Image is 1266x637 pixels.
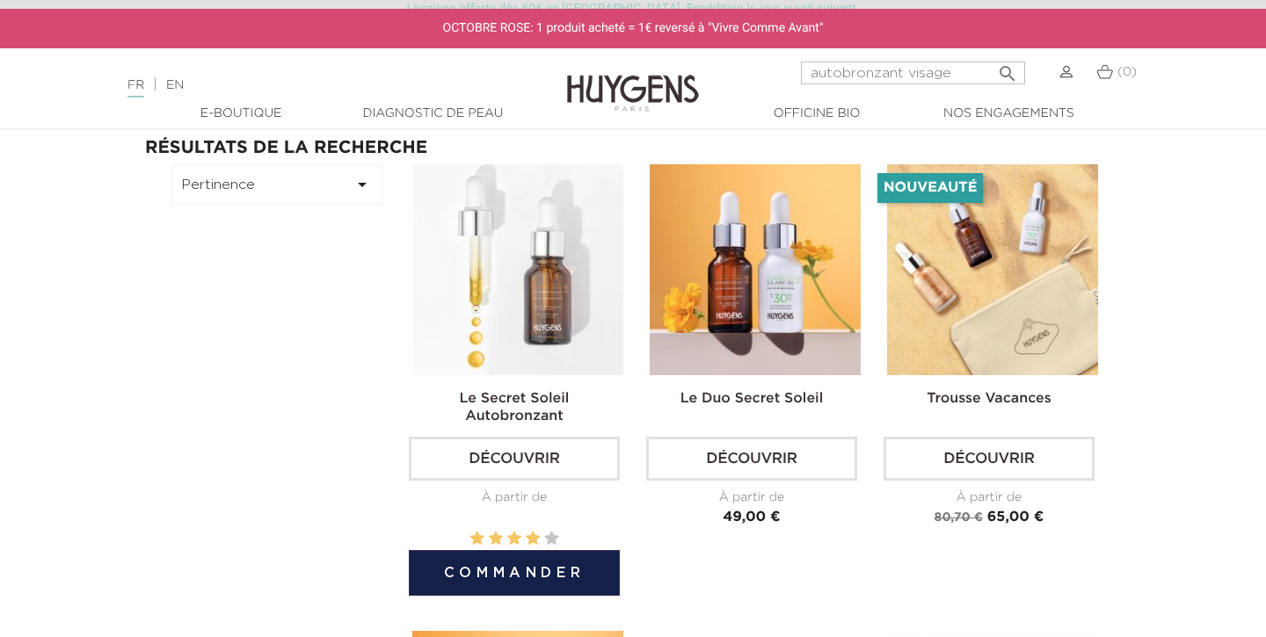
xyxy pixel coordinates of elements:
[119,75,514,96] div: |
[526,528,540,550] label: 4
[801,62,1025,84] input: Rechercher
[680,392,823,406] a: Le Duo Secret Soleil
[992,56,1023,80] button: 
[884,489,1095,507] div: À partir de
[345,105,520,123] a: Diagnostic de peau
[646,489,857,507] div: À partir de
[567,47,699,114] img: Huygens
[171,164,382,205] button: Pertinence
[997,58,1018,79] i: 
[646,437,857,481] a: Découvrir
[935,511,983,524] span: 80,70 €
[460,392,570,423] a: Le Secret Soleil Autobronzant
[409,550,620,596] button: Commander
[489,528,503,550] label: 2
[507,528,521,550] label: 3
[987,510,1044,525] span: 65,00 €
[409,437,620,481] a: Découvrir
[884,437,1095,481] a: Découvrir
[544,528,558,550] label: 5
[729,105,905,123] a: Officine Bio
[887,164,1098,375] img: La Trousse vacances
[409,489,620,507] div: À partir de
[927,392,1051,406] a: Trousse Vacances
[1117,66,1137,78] span: (0)
[920,105,1096,123] a: Nos engagements
[723,510,780,525] span: 49,00 €
[127,79,144,98] a: FR
[877,173,983,203] li: Nouveauté
[153,105,329,123] a: E-Boutique
[650,164,861,375] img: Le Duo Secret Soleil
[352,174,373,195] i: 
[470,528,484,550] label: 1
[145,138,1121,157] h2: Résultats de la recherche
[166,79,184,91] a: EN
